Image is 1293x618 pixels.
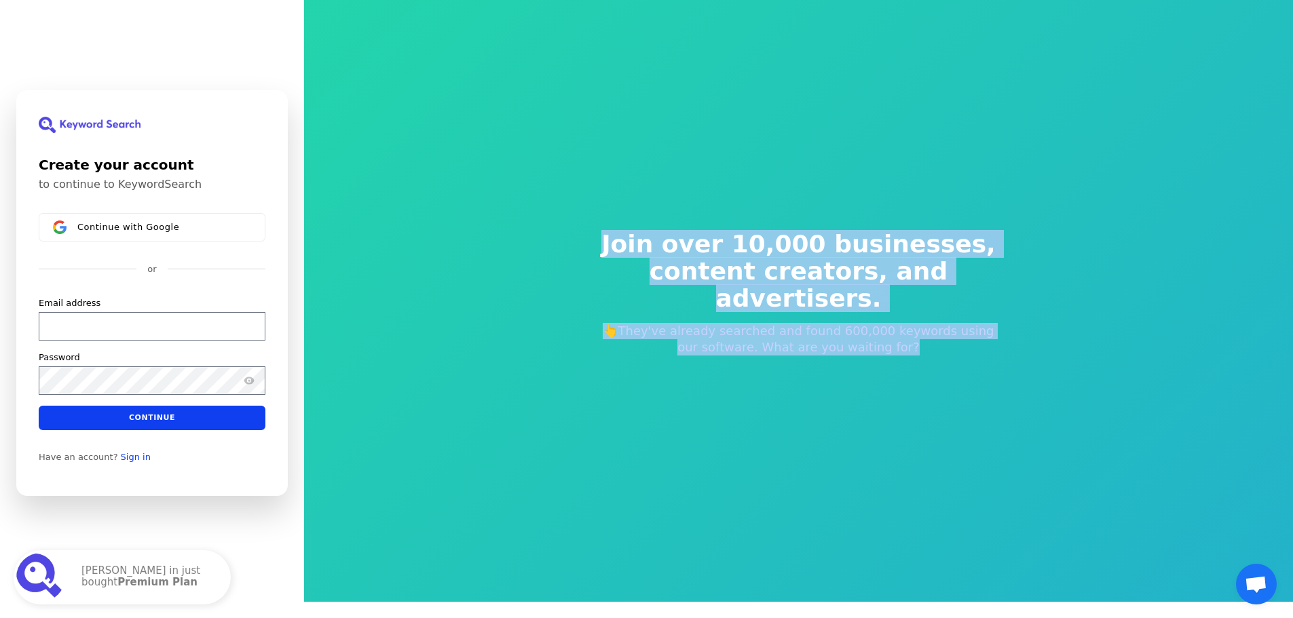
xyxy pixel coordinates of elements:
[117,576,198,588] strong: Premium Plan
[39,117,140,133] img: KeywordSearch
[593,258,1005,312] span: content creators, and advertisers.
[39,155,265,175] h1: Create your account
[121,451,151,462] a: Sign in
[241,372,257,388] button: Show password
[53,220,67,234] img: Sign in with Google
[39,213,265,242] button: Sign in with GoogleContinue with Google
[39,351,80,363] label: Password
[39,178,265,191] p: to continue to KeywordSearch
[39,405,265,429] button: Continue
[39,451,118,462] span: Have an account?
[39,296,100,309] label: Email address
[593,231,1005,258] span: Join over 10,000 businesses,
[81,565,217,590] p: [PERSON_NAME] in just bought
[147,263,156,275] p: or
[1236,564,1277,604] div: Chat abierto
[593,323,1005,355] p: 👆They've already searched and found 600,000 keywords using our software. What are you waiting for?
[16,553,65,602] img: Premium Plan
[77,221,179,232] span: Continue with Google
